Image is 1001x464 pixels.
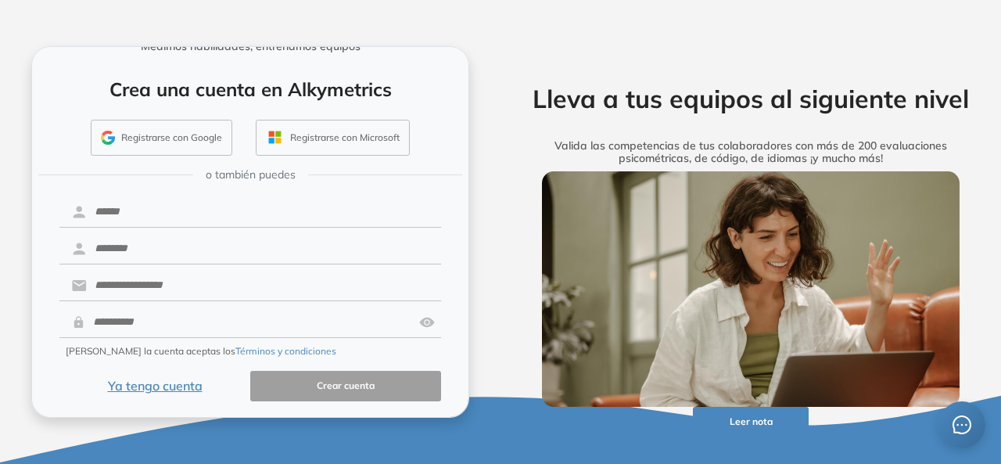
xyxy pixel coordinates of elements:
[419,308,435,337] img: asd
[235,344,336,358] button: Términos y condiciones
[101,131,115,145] img: GMAIL_ICON
[693,407,809,437] button: Leer nota
[953,415,972,435] span: message
[66,344,336,358] span: [PERSON_NAME] la cuenta aceptas los
[518,139,983,166] h5: Valida las competencias de tus colaboradores con más de 200 evaluaciones psicométricas, de código...
[542,171,960,407] img: img-more-info
[250,371,441,401] button: Crear cuenta
[38,40,462,53] h5: Medimos habilidades, entrenamos equipos
[256,120,410,156] button: Registrarse con Microsoft
[59,371,250,401] button: Ya tengo cuenta
[52,78,448,101] h4: Crea una cuenta en Alkymetrics
[266,128,284,146] img: OUTLOOK_ICON
[91,120,232,156] button: Registrarse con Google
[518,84,983,113] h2: Lleva a tus equipos al siguiente nivel
[206,167,296,183] span: o también puedes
